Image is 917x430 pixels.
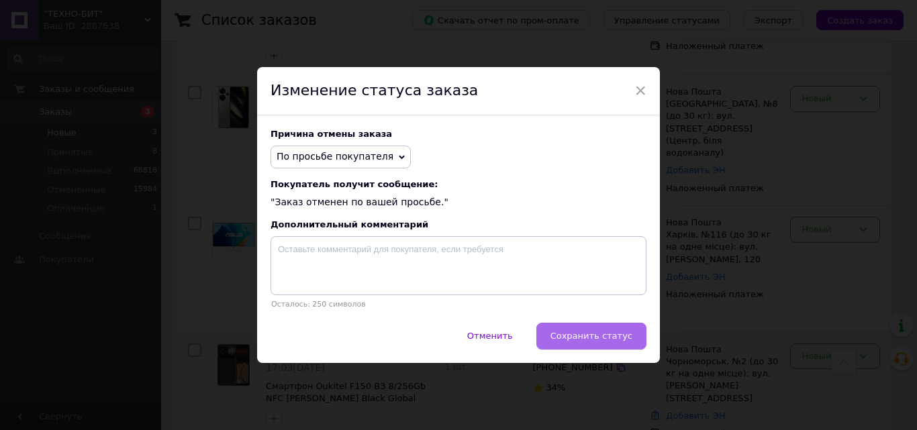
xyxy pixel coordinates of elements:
div: Дополнительный комментарий [271,219,646,229]
button: Отменить [453,323,527,350]
span: По просьбе покупателя [277,151,393,162]
p: Осталось: 250 символов [271,300,646,309]
span: Покупатель получит сообщение: [271,179,646,189]
div: "Заказ отменен по вашей просьбе." [271,179,646,209]
span: Сохранить статус [550,331,632,341]
div: Причина отмены заказа [271,129,646,139]
button: Сохранить статус [536,323,646,350]
div: Изменение статуса заказа [257,67,660,115]
span: Отменить [467,331,513,341]
span: × [634,79,646,102]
